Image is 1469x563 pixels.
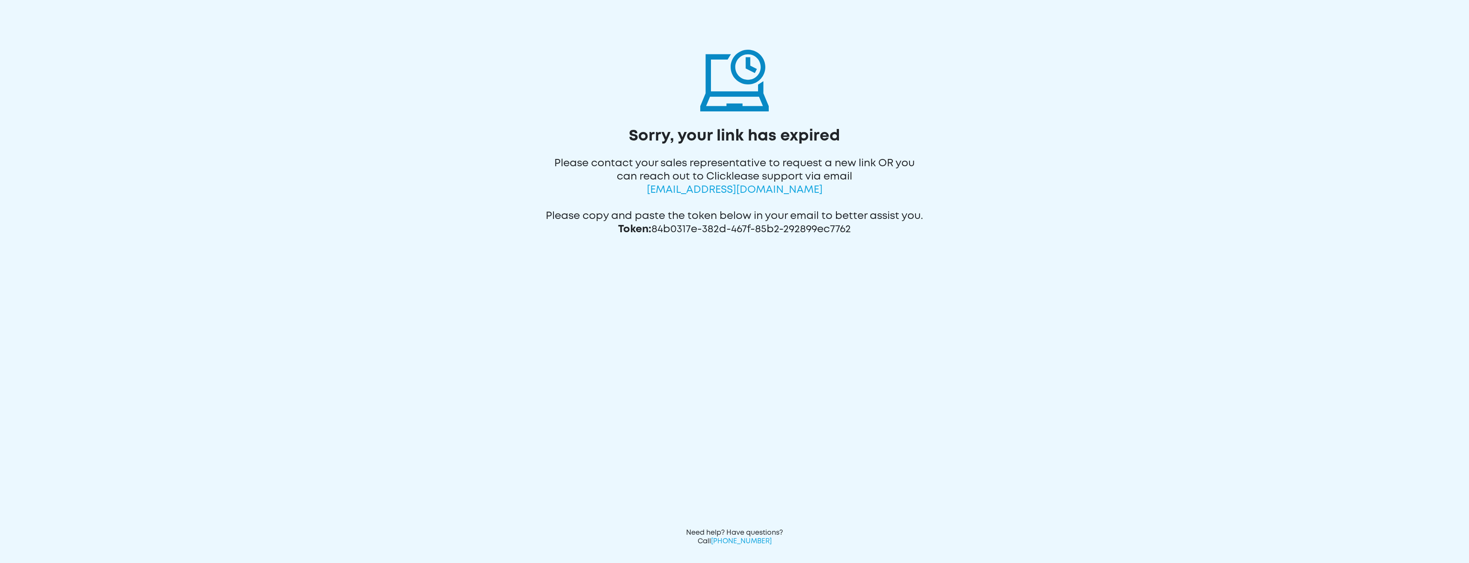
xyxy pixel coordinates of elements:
[711,538,772,545] span: [PHONE_NUMBER]
[700,43,769,111] img: invalid-token-icon.svg
[545,146,924,199] div: Please contact your sales representative to request a new link OR you can reach out to Clicklease...
[618,225,651,234] span: Token:
[647,186,823,195] span: [EMAIL_ADDRESS][DOMAIN_NAME]
[545,199,924,238] div: Please copy and paste the token below in your email to better assist you. 84b0317e-382d-467f-85b2...
[683,529,786,546] div: Need help? Have questions? Call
